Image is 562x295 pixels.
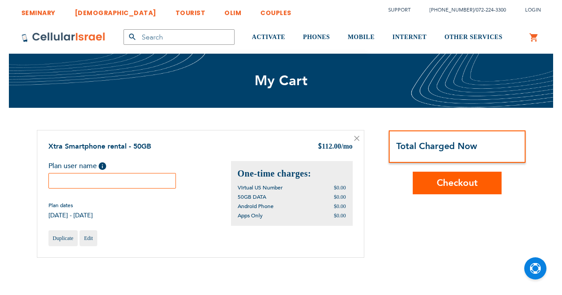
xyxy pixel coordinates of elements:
a: COUPLES [260,2,291,19]
a: OTHER SERVICES [444,21,502,54]
span: MOBILE [348,34,375,40]
span: [DATE] - [DATE] [48,211,93,220]
a: ACTIVATE [252,21,285,54]
a: TOURIST [175,2,206,19]
a: 072-224-3300 [476,7,506,13]
span: Login [525,7,541,13]
span: PHONES [303,34,330,40]
span: $0.00 [334,212,346,219]
li: / [421,4,506,16]
span: $0.00 [334,194,346,200]
a: Edit [80,230,97,246]
span: Edit [84,235,93,241]
a: INTERNET [392,21,426,54]
img: Cellular Israel Logo [21,32,106,43]
a: SEMINARY [21,2,56,19]
span: Help [99,162,106,170]
input: Search [124,29,235,45]
span: Checkout [437,177,478,189]
a: MOBILE [348,21,375,54]
span: Apps Only [238,212,263,219]
span: OTHER SERVICES [444,34,502,40]
span: /mo [341,142,353,150]
a: Duplicate [48,230,78,246]
span: $0.00 [334,185,346,191]
span: ACTIVATE [252,34,285,40]
a: PHONES [303,21,330,54]
span: Plan user name [48,161,97,171]
span: Virtual US Number [238,184,283,191]
a: [DEMOGRAPHIC_DATA] [75,2,156,19]
span: Android Phone [238,203,274,210]
button: Checkout [413,172,502,194]
a: OLIM [224,2,241,19]
strong: Total Charged Now [396,140,477,152]
a: Support [388,7,411,13]
span: 50GB DATA [238,193,266,201]
a: Xtra Smartphone rental - 50GB [48,142,151,151]
h2: One-time charges: [238,168,346,180]
span: $0.00 [334,203,346,209]
a: [PHONE_NUMBER] [430,7,474,13]
span: $ [318,142,322,152]
div: 112.00 [318,142,353,152]
span: INTERNET [392,34,426,40]
span: Duplicate [53,235,74,241]
span: Plan dates [48,202,93,209]
span: My Cart [255,71,308,90]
